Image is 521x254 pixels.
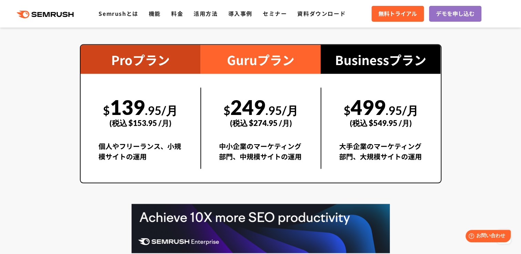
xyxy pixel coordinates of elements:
[81,45,201,74] div: Proプラン
[339,87,423,135] div: 499
[194,9,218,18] a: 活用方法
[344,103,351,117] span: $
[219,110,303,135] div: (税込 $274.95 /月)
[219,141,303,169] div: 中小企業のマーケティング部門、中規模サイトの運用
[372,6,424,22] a: 無料トライアル
[436,9,475,18] span: デモを申し込む
[321,45,441,74] div: Businessプラン
[265,103,298,117] span: .95/月
[98,110,183,135] div: (税込 $153.95 /月)
[339,110,423,135] div: (税込 $549.95 /月)
[429,6,481,22] a: デモを申し込む
[98,141,183,169] div: 個人やフリーランス、小規模サイトの運用
[149,9,161,18] a: 機能
[103,103,110,117] span: $
[297,9,346,18] a: 資料ダウンロード
[460,227,513,246] iframe: Help widget launcher
[386,103,418,117] span: .95/月
[223,103,230,117] span: $
[200,45,321,74] div: Guruプラン
[145,103,178,117] span: .95/月
[219,87,303,135] div: 249
[339,141,423,169] div: 大手企業のマーケティング部門、大規模サイトの運用
[228,9,252,18] a: 導入事例
[98,87,183,135] div: 139
[171,9,183,18] a: 料金
[378,9,417,18] span: 無料トライアル
[263,9,287,18] a: セミナー
[98,9,138,18] a: Semrushとは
